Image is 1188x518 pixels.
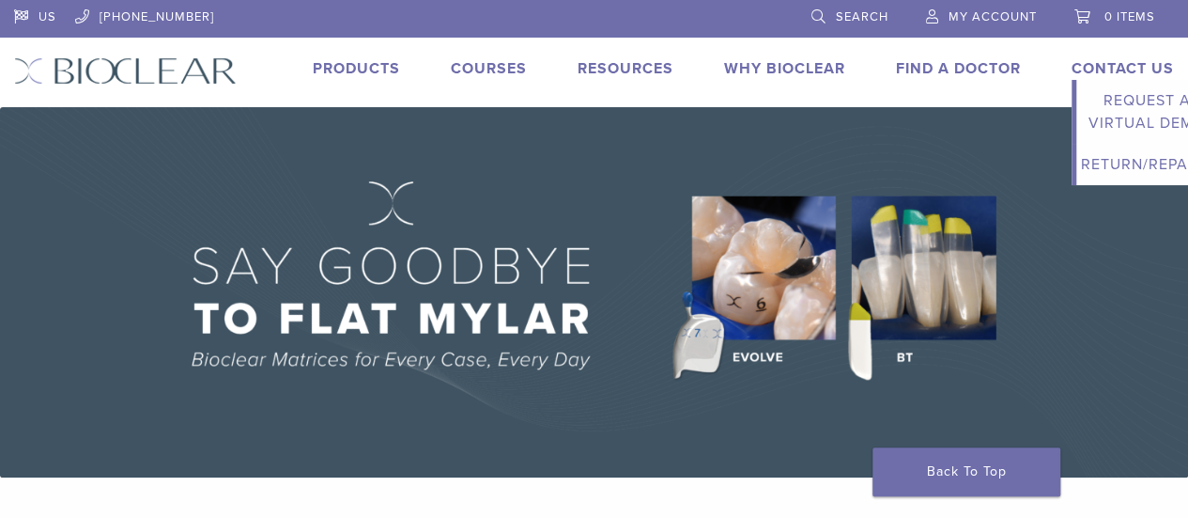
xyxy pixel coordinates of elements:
a: Back To Top [872,447,1060,496]
span: 0 items [1104,9,1155,24]
span: Search [836,9,888,24]
img: Bioclear [14,57,237,85]
a: Resources [578,59,673,78]
a: Why Bioclear [724,59,845,78]
a: Courses [451,59,527,78]
a: Find A Doctor [896,59,1021,78]
a: Products [313,59,400,78]
span: My Account [949,9,1037,24]
a: Contact Us [1072,59,1174,78]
